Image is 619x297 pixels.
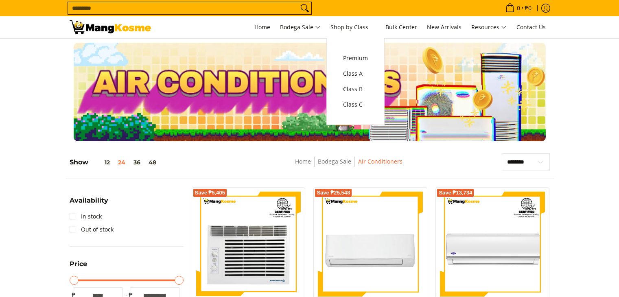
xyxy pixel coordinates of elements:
[512,16,550,38] a: Contact Us
[523,5,533,11] span: ₱0
[317,190,350,195] span: Save ₱25,548
[70,197,108,204] span: Availability
[70,210,102,223] a: In stock
[358,157,402,165] a: Air Conditioners
[70,158,160,166] h5: Show
[467,16,511,38] a: Resources
[343,53,368,63] span: Premium
[439,190,472,195] span: Save ₱13,734
[343,84,368,94] span: Class B
[339,81,372,97] a: Class B
[516,5,521,11] span: 0
[339,66,372,81] a: Class A
[70,261,87,267] span: Price
[381,16,421,38] a: Bulk Center
[195,190,225,195] span: Save ₱5,405
[70,261,87,273] summary: Open
[298,2,311,14] button: Search
[330,22,376,33] span: Shop by Class
[503,4,534,13] span: •
[70,197,108,210] summary: Open
[326,16,380,38] a: Shop by Class
[276,16,325,38] a: Bodega Sale
[423,16,466,38] a: New Arrivals
[144,159,160,166] button: 48
[318,192,423,297] img: Toshiba 2 HP New Model Split-Type Inverter Air Conditioner (Class A)
[159,16,550,38] nav: Main Menu
[70,223,114,236] a: Out of stock
[339,97,372,112] a: Class C
[343,100,368,110] span: Class C
[70,20,151,34] img: Bodega Sale Aircon l Mang Kosme: Home Appliances Warehouse Sale
[339,50,372,66] a: Premium
[516,23,546,31] span: Contact Us
[295,157,311,165] a: Home
[114,159,129,166] button: 24
[471,22,507,33] span: Resources
[385,23,417,31] span: Bulk Center
[88,159,114,166] button: 12
[235,157,462,175] nav: Breadcrumbs
[254,23,270,31] span: Home
[196,192,301,297] img: Kelvinator 0.75 HP Deluxe Eco, Window-Type Air Conditioner (Class A)
[318,157,351,165] a: Bodega Sale
[343,69,368,79] span: Class A
[440,192,545,297] img: Carrier 1.0 HP Optima 3 R32 Split-Type Non-Inverter Air Conditioner (Class A)
[427,23,462,31] span: New Arrivals
[280,22,321,33] span: Bodega Sale
[129,159,144,166] button: 36
[250,16,274,38] a: Home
